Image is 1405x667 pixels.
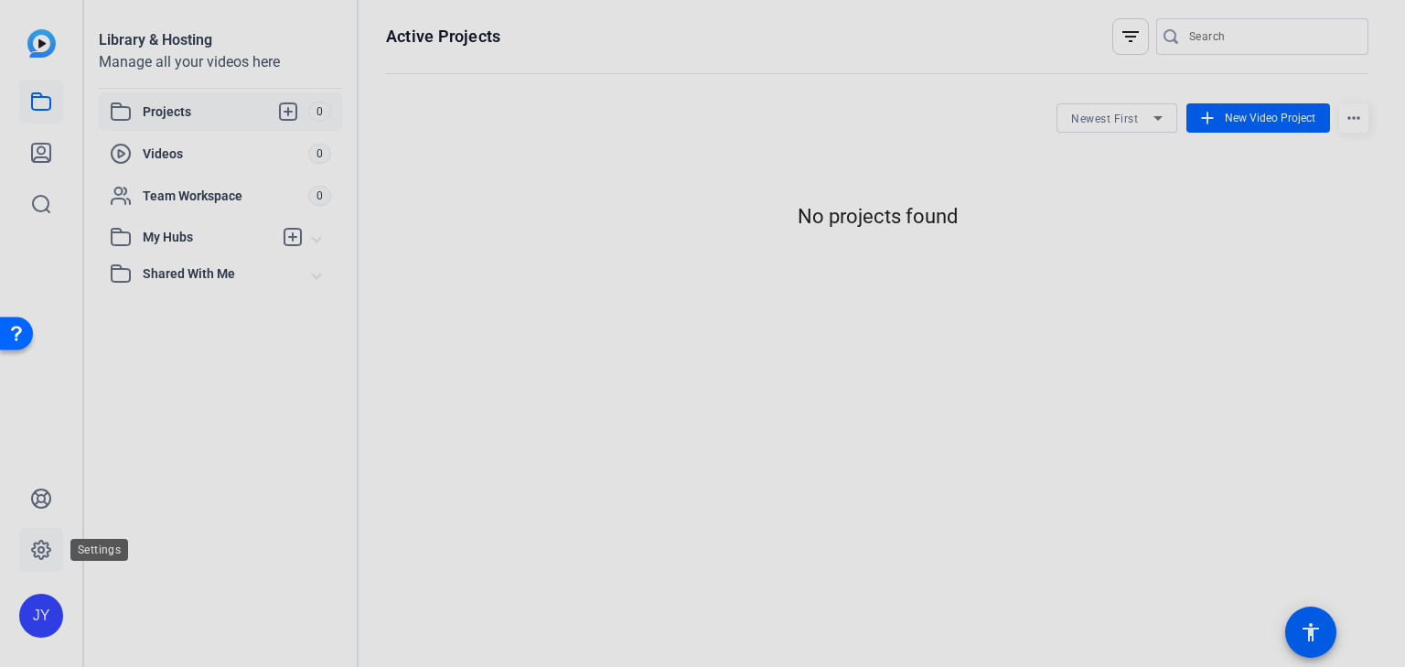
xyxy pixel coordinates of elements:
[27,29,56,58] img: blue-gradient.svg
[19,594,63,638] div: JY
[308,144,331,164] span: 0
[143,187,308,205] span: Team Workspace
[99,29,342,51] div: Library & Hosting
[1197,108,1217,128] mat-icon: add
[1339,103,1368,133] mat-icon: more_horiz
[308,186,331,206] span: 0
[1189,26,1354,48] input: Search
[99,219,342,255] mat-expansion-panel-header: My Hubs
[386,26,500,48] h1: Active Projects
[1120,26,1142,48] mat-icon: filter_list
[70,539,128,561] div: Settings
[143,264,313,284] span: Shared With Me
[143,145,308,163] span: Videos
[99,51,342,73] div: Manage all your videos here
[1300,621,1322,643] mat-icon: accessibility
[386,201,1368,231] div: No projects found
[308,102,331,122] span: 0
[1071,113,1138,125] span: Newest First
[99,255,342,292] mat-expansion-panel-header: Shared With Me
[1186,103,1330,133] button: New Video Project
[143,101,308,123] span: Projects
[143,228,273,247] span: My Hubs
[1225,110,1315,126] span: New Video Project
